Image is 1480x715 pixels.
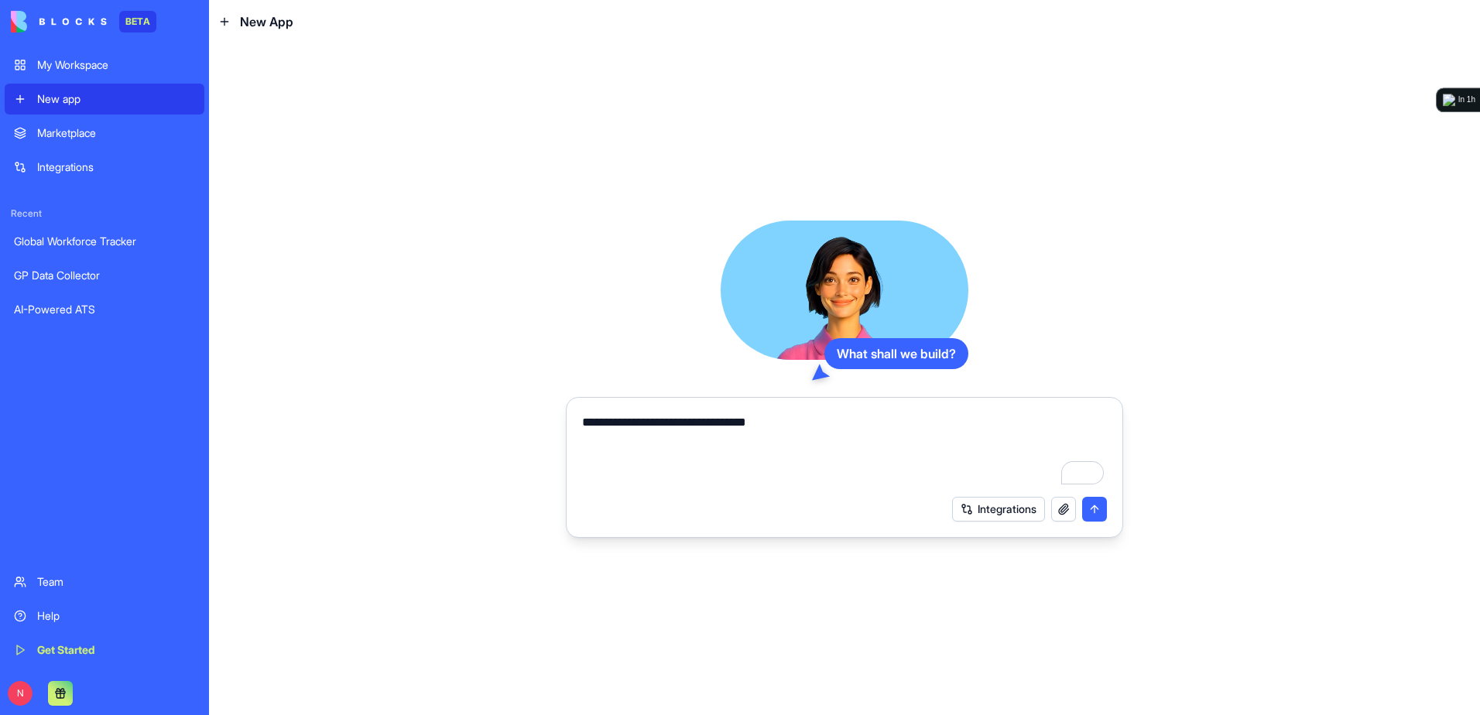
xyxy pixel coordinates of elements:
[5,600,204,631] a: Help
[824,338,968,369] div: What shall we build?
[5,207,204,220] span: Recent
[5,260,204,291] a: GP Data Collector
[5,294,204,325] a: AI-Powered ATS
[582,413,1107,487] textarea: To enrich screen reader interactions, please activate Accessibility in Grammarly extension settings
[11,11,107,32] img: logo
[5,226,204,257] a: Global Workforce Tracker
[240,12,293,31] span: New App
[119,11,156,32] div: BETA
[37,159,195,175] div: Integrations
[5,118,204,149] a: Marketplace
[5,635,204,665] a: Get Started
[1458,94,1475,106] div: In 1h
[37,608,195,624] div: Help
[8,681,33,706] span: N
[14,234,195,249] div: Global Workforce Tracker
[11,11,156,32] a: BETA
[1443,94,1455,106] img: logo
[14,302,195,317] div: AI-Powered ATS
[5,50,204,80] a: My Workspace
[37,642,195,658] div: Get Started
[14,268,195,283] div: GP Data Collector
[952,497,1045,522] button: Integrations
[37,125,195,141] div: Marketplace
[37,574,195,590] div: Team
[37,91,195,107] div: New app
[37,57,195,73] div: My Workspace
[5,566,204,597] a: Team
[5,84,204,115] a: New app
[5,152,204,183] a: Integrations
